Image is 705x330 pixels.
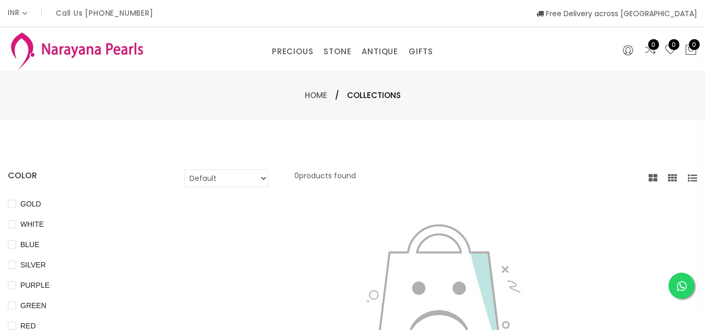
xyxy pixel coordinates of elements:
[16,259,50,271] span: SILVER
[56,9,153,17] p: Call Us [PHONE_NUMBER]
[685,44,697,57] button: 0
[644,44,656,57] a: 0
[305,90,327,101] a: Home
[272,44,313,59] a: PRECIOUS
[294,169,356,187] p: 0 products found
[324,44,351,59] a: STONE
[16,218,48,230] span: WHITE
[16,198,45,210] span: GOLD
[664,44,677,57] a: 0
[536,8,697,19] span: Free Delivery across [GEOGRAPHIC_DATA]
[16,300,51,311] span: GREEN
[16,239,44,250] span: BLUE
[335,89,339,102] span: /
[689,39,700,50] span: 0
[16,279,54,291] span: PURPLE
[409,44,433,59] a: GIFTS
[648,39,659,50] span: 0
[668,39,679,50] span: 0
[347,89,401,102] span: Collections
[362,44,398,59] a: ANTIQUE
[8,169,153,182] h4: COLOR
